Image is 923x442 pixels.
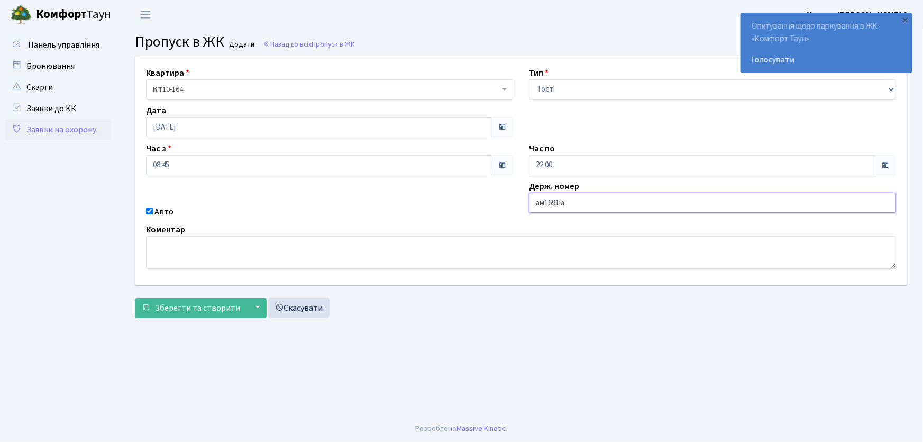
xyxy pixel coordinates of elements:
span: Панель управління [28,39,99,51]
div: Розроблено . [416,423,508,435]
a: Бронювання [5,56,111,77]
a: Скарги [5,77,111,98]
b: КТ [153,84,162,95]
a: Цитрус [PERSON_NAME] А. [807,8,910,21]
label: Квартира [146,67,189,79]
span: <b>КТ</b>&nbsp;&nbsp;&nbsp;&nbsp;10-164 [153,84,500,95]
a: Заявки на охорону [5,119,111,140]
button: Переключити навігацію [132,6,159,23]
label: Держ. номер [529,180,579,193]
a: Massive Kinetic [457,423,506,434]
div: Опитування щодо паркування в ЖК «Комфорт Таун» [741,13,912,73]
label: Час з [146,142,171,155]
b: Цитрус [PERSON_NAME] А. [807,9,910,21]
a: Назад до всіхПропуск в ЖК [263,39,355,49]
a: Скасувати [268,298,330,318]
div: × [900,14,911,25]
span: Таун [36,6,111,24]
a: Панель управління [5,34,111,56]
label: Авто [154,205,173,218]
span: Зберегти та створити [155,302,240,314]
label: Час по [529,142,555,155]
a: Заявки до КК [5,98,111,119]
small: Додати . [227,40,258,49]
label: Коментар [146,223,185,236]
a: Голосувати [752,53,901,66]
span: <b>КТ</b>&nbsp;&nbsp;&nbsp;&nbsp;10-164 [146,79,513,100]
input: AA0001AA [529,193,896,213]
label: Тип [529,67,549,79]
label: Дата [146,104,166,117]
button: Зберегти та створити [135,298,247,318]
b: Комфорт [36,6,87,23]
img: logo.png [11,4,32,25]
span: Пропуск в ЖК [135,31,224,52]
span: Пропуск в ЖК [312,39,355,49]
